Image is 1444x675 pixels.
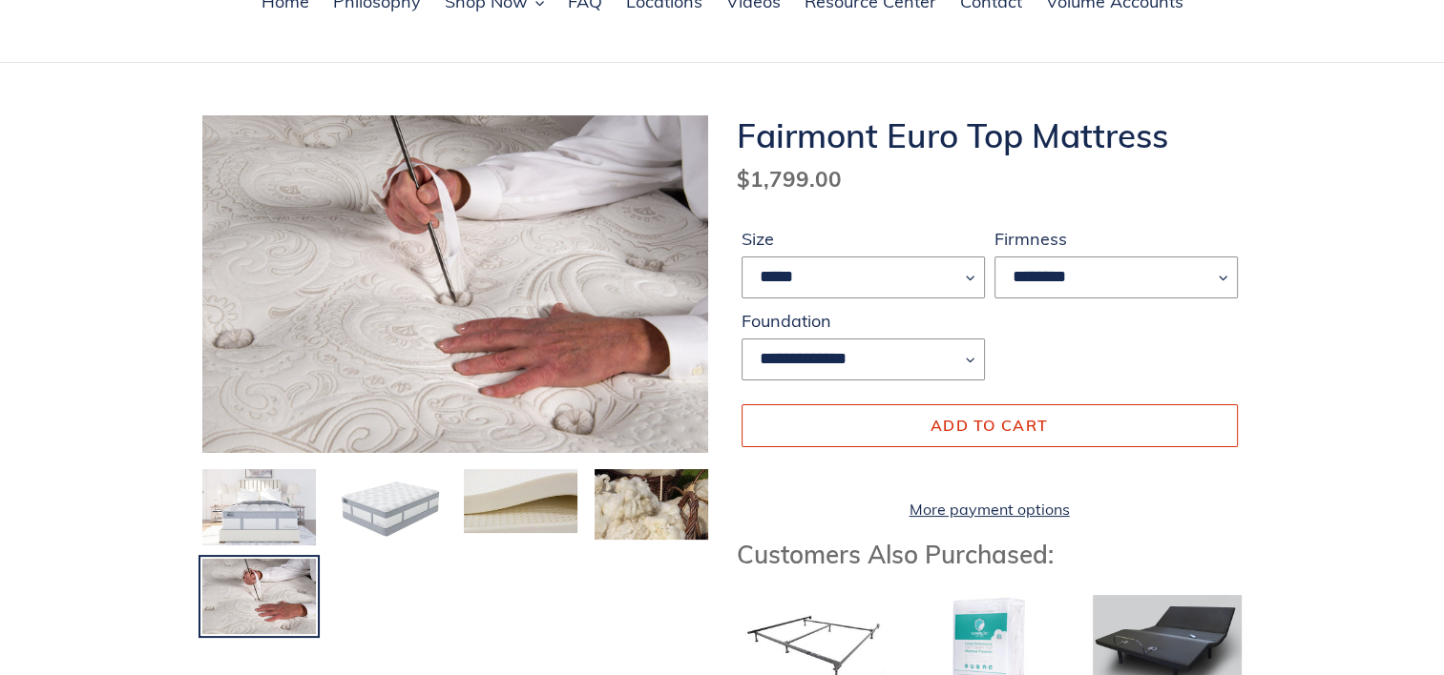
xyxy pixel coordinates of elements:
[462,467,579,535] img: Load image into Gallery viewer, natural-talalay-latex-comfort-layers
[742,226,985,252] label: Size
[737,165,842,193] span: $1,799.00
[593,467,710,542] img: Load image into Gallery viewer, Organic-wool-in-basket
[931,416,1048,435] span: Add to cart
[331,467,449,547] img: Load image into Gallery viewer, Fairmont-euro-top-mattress-angled-view
[200,467,318,547] img: Load image into Gallery viewer, Fairmont-euro-top-talalay-latex-hybrid-mattress-and-foundation
[200,557,318,637] img: Load image into Gallery viewer, Hand-tufting-process
[742,404,1238,446] button: Add to cart
[994,226,1238,252] label: Firmness
[737,540,1243,569] h3: Customers Also Purchased:
[737,115,1243,155] h1: Fairmont Euro Top Mattress
[742,308,985,334] label: Foundation
[742,498,1238,521] a: More payment options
